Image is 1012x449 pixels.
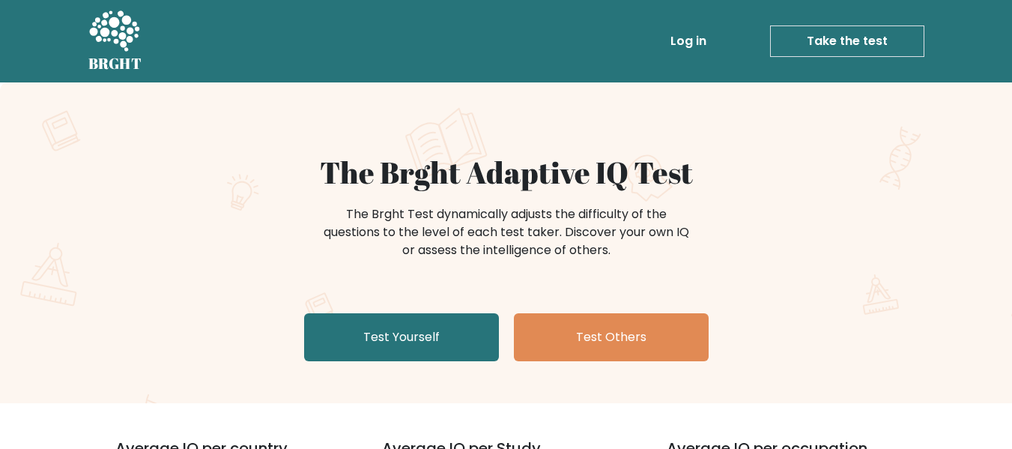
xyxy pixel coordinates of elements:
[770,25,924,57] a: Take the test
[88,55,142,73] h5: BRGHT
[514,313,709,361] a: Test Others
[304,313,499,361] a: Test Yourself
[664,26,712,56] a: Log in
[141,154,872,190] h1: The Brght Adaptive IQ Test
[319,205,694,259] div: The Brght Test dynamically adjusts the difficulty of the questions to the level of each test take...
[88,6,142,76] a: BRGHT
